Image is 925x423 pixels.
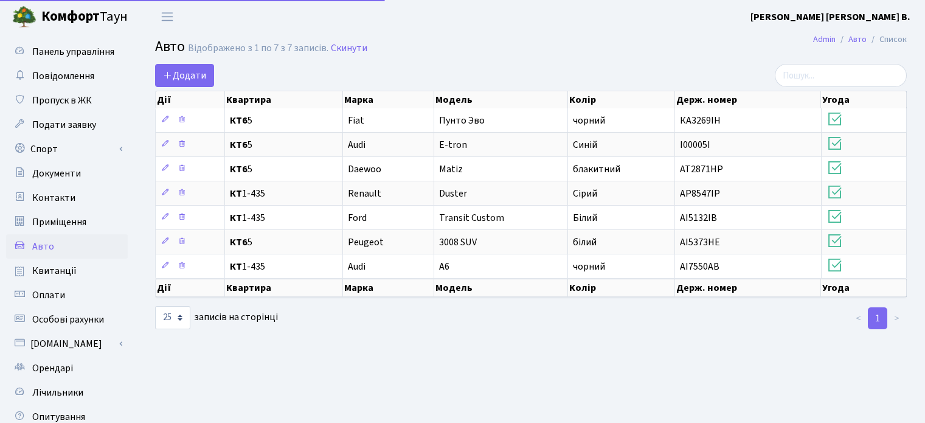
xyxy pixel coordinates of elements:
span: Matiz [439,163,463,176]
th: Модель [434,91,568,108]
span: Transit Custom [439,211,504,225]
a: Спорт [6,137,128,161]
th: Колір [568,279,674,297]
span: білий [573,236,597,249]
a: Повідомлення [6,64,128,88]
span: AI7550AB [680,260,719,273]
span: Пропуск в ЖК [32,94,92,107]
a: Лічильники [6,380,128,405]
span: Лічильники [32,386,83,399]
b: КТ [230,211,242,225]
a: Контакти [6,186,128,210]
th: Модель [434,279,568,297]
span: КА3269ІН [680,114,721,127]
th: Марка [343,91,434,108]
span: Duster [439,187,467,200]
span: АР8547ІР [680,187,720,200]
nav: breadcrumb [795,27,925,52]
th: Квартира [225,91,343,108]
span: A6 [439,260,449,273]
span: Панель управління [32,45,114,58]
span: Audi [348,260,365,273]
th: Угода [821,91,906,108]
span: блакитний [573,163,620,176]
a: Admin [813,33,836,46]
a: Орендарі [6,356,128,380]
span: 3008 SUV [439,236,477,249]
li: Список [867,33,907,46]
span: Оплати [32,288,65,302]
a: Пропуск в ЖК [6,88,128,113]
span: Квитанції [32,264,77,278]
th: Угода [821,279,906,297]
th: Дії [156,91,225,108]
span: Renault [348,187,381,200]
span: Особові рахунки [32,313,104,326]
span: Орендарі [32,362,73,375]
span: Ford [348,211,367,225]
span: Авто [32,240,54,253]
th: Держ. номер [675,91,822,108]
a: Панель управління [6,40,128,64]
span: Audi [348,138,365,152]
span: АІ5132ІВ [680,211,717,225]
span: АІ5373НЕ [680,236,720,249]
b: КТ [230,260,242,273]
span: чорний [573,114,605,127]
span: Daewoo [348,163,381,176]
a: [PERSON_NAME] [PERSON_NAME] В. [750,10,910,24]
span: Таун [41,7,128,27]
span: І00005І [680,138,710,152]
b: КТ6 [230,114,248,127]
a: Оплати [6,283,128,307]
span: 1-435 [230,262,338,271]
span: 5 [230,164,338,174]
span: Авто [155,36,185,57]
b: КТ6 [230,236,248,249]
span: 5 [230,140,338,150]
a: Приміщення [6,210,128,234]
a: Скинути [331,43,367,54]
a: Авто [6,234,128,259]
b: Комфорт [41,7,100,26]
b: КТ6 [230,163,248,176]
span: Сірий [573,187,597,200]
b: КТ6 [230,138,248,152]
a: Квитанції [6,259,128,283]
th: Держ. номер [675,279,822,297]
span: 1-435 [230,189,338,198]
b: КТ [230,187,242,200]
span: чорний [573,260,605,273]
div: Відображено з 1 по 7 з 7 записів. [188,43,328,54]
th: Дії [156,279,225,297]
span: E-tron [439,138,467,152]
span: 1-435 [230,213,338,223]
span: Подати заявку [32,118,96,131]
a: Подати заявку [6,113,128,137]
span: Повідомлення [32,69,94,83]
span: Документи [32,167,81,180]
a: 1 [868,307,887,329]
span: АТ2871НР [680,163,723,176]
label: записів на сторінці [155,306,278,329]
a: Додати [155,64,214,87]
span: Fiat [348,114,364,127]
a: [DOMAIN_NAME] [6,332,128,356]
span: Peugeot [348,236,384,249]
th: Квартира [225,279,343,297]
span: Білий [573,211,597,225]
span: Контакти [32,191,75,205]
a: Авто [848,33,867,46]
img: logo.png [12,5,36,29]
th: Колір [568,91,674,108]
span: Синій [573,138,597,152]
input: Пошук... [775,64,907,87]
span: 5 [230,116,338,125]
button: Переключити навігацію [152,7,182,27]
span: Приміщення [32,215,86,229]
a: Документи [6,161,128,186]
select: записів на сторінці [155,306,190,329]
span: Пунто Эво [439,114,485,127]
a: Особові рахунки [6,307,128,332]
